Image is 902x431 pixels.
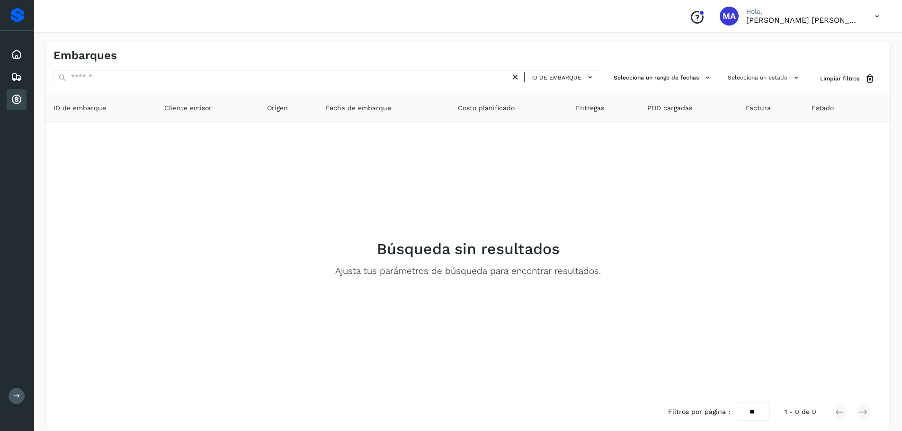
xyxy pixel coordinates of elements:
span: 1 - 0 de 0 [785,407,816,417]
button: Selecciona un rango de fechas [610,70,716,86]
span: Estado [812,103,834,113]
span: Entregas [576,103,604,113]
div: Cuentas por cobrar [7,89,27,110]
span: Costo planificado [458,103,515,113]
button: ID de embarque [528,70,598,84]
button: Limpiar filtros [813,70,883,88]
span: Fecha de embarque [326,103,391,113]
span: Factura [746,103,771,113]
h2: Búsqueda sin resultados [377,240,560,258]
h4: Embarques [54,49,117,62]
span: Limpiar filtros [820,74,859,83]
p: Ajusta tus parámetros de búsqueda para encontrar resultados. [335,266,601,277]
span: ID de embarque [531,73,581,82]
span: Cliente emisor [164,103,212,113]
div: Embarques [7,67,27,88]
div: Inicio [7,44,27,65]
span: POD cargadas [647,103,692,113]
p: MIGUEL ANGEL HERRERA BATRES [746,16,860,25]
p: Hola, [746,8,860,16]
span: Filtros por página : [668,407,730,417]
button: Selecciona un estado [724,70,805,86]
span: ID de embarque [54,103,106,113]
span: Origen [267,103,288,113]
